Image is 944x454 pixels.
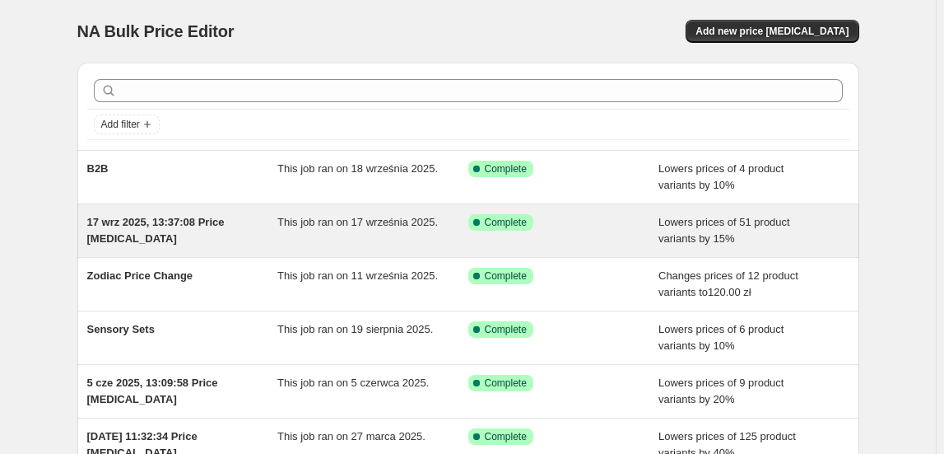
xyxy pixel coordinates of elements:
span: Lowers prices of 4 product variants by 10% [658,162,784,191]
span: This job ran on 17 września 2025. [277,216,438,228]
span: This job ran on 19 sierpnia 2025. [277,323,433,335]
span: Complete [485,269,527,283]
span: This job ran on 11 września 2025. [277,269,438,282]
span: Lowers prices of 51 product variants by 15% [658,216,790,245]
button: Add filter [94,115,160,134]
span: Complete [485,377,527,390]
span: Lowers prices of 6 product variants by 10% [658,323,784,352]
span: This job ran on 18 września 2025. [277,162,438,175]
span: Sensory Sets [87,323,155,335]
span: Zodiac Price Change [87,269,193,282]
span: Add new price [MEDICAL_DATA] [695,25,849,38]
span: Complete [485,216,527,229]
span: Lowers prices of 9 product variants by 20% [658,377,784,405]
span: NA Bulk Price Editor [77,22,235,40]
span: Complete [485,162,527,176]
span: Changes prices of 12 product variants to [658,269,798,298]
span: Complete [485,430,527,443]
span: This job ran on 27 marca 2025. [277,430,425,442]
span: 120.00 zł [708,286,751,298]
span: This job ran on 5 czerwca 2025. [277,377,429,389]
span: 5 cze 2025, 13:09:58 Price [MEDICAL_DATA] [87,377,218,405]
span: B2B [87,162,109,175]
span: Add filter [101,118,140,131]
span: 17 wrz 2025, 13:37:08 Price [MEDICAL_DATA] [87,216,225,245]
button: Add new price [MEDICAL_DATA] [686,20,858,43]
span: Complete [485,323,527,336]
